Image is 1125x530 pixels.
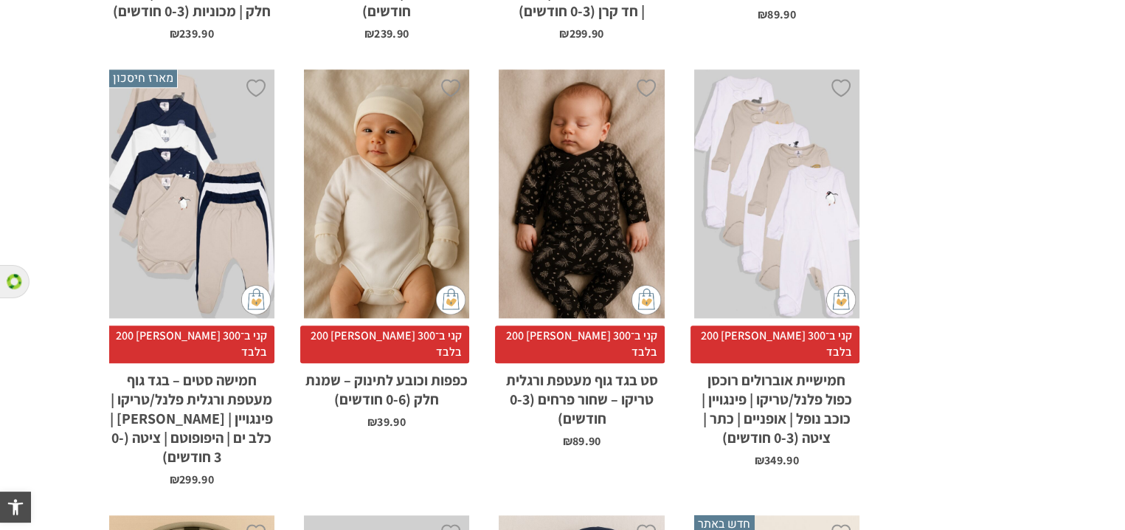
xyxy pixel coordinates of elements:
span: קני ב־300 [PERSON_NAME] 200 בלבד [105,326,274,363]
bdi: 89.90 [562,433,600,449]
bdi: 89.90 [758,7,796,22]
span: קני ב־300 [PERSON_NAME] 200 בלבד [300,326,469,363]
bdi: 239.90 [364,26,409,41]
h2: חמישה סטים – בגד גוף מעטפת ורגלית פלנל/טריקו | פינגויין | [PERSON_NAME] | כלב ים | היפופוטם | ציט... [109,363,274,467]
span: ₪ [562,433,572,449]
bdi: 299.90 [559,26,603,41]
h2: סט בגד גוף מעטפת ורגלית טריקו – שחור פרחים (0-3 חודשים) [499,363,664,428]
img: cat-mini-atc.png [826,285,856,314]
bdi: 239.90 [170,26,214,41]
span: ₪ [559,26,569,41]
a: מארז חיסכון חמישה סטים - בגד גוף מעטפת ורגלית פלנל/טריקו | פינגויין | דוב קוטב | כלב ים | היפופוט... [109,69,274,485]
span: ₪ [170,26,179,41]
bdi: 39.90 [367,414,406,430]
h2: כפפות וכובע לתינוק – שמנת חלק (0-6 חודשים) [304,363,469,409]
img: cat-mini-atc.png [241,285,271,314]
span: מארז חיסכון [109,69,177,87]
a: חמישיית אוברולים רוכסן כפול פלנל/טריקו | פינגויין | כוכב נופל | אופניים | כתר | ציטה (0-3 חודשים)... [694,69,859,466]
h2: חמישיית אוברולים רוכסן כפול פלנל/טריקו | פינגויין | כוכב נופל | אופניים | כתר | ציטה (0-3 חודשים) [694,363,859,447]
img: cat-mini-atc.png [631,285,661,314]
span: ₪ [755,452,764,468]
span: ₪ [170,472,179,487]
bdi: 349.90 [755,452,799,468]
span: ₪ [758,7,767,22]
span: קני ב־300 [PERSON_NAME] 200 בלבד [495,326,664,363]
a: סט בגד גוף מעטפת ורגלית טריקו - שחור פרחים (0-3 חודשים) קני ב־300 [PERSON_NAME] 200 בלבדסט בגד גו... [499,69,664,447]
a: כפפות וכובע לתינוק - שמנת חלק (0-6 חודשים) קני ב־300 [PERSON_NAME] 200 בלבדכפפות וכובע לתינוק – ש... [304,69,469,427]
img: cat-mini-atc.png [436,285,465,314]
span: ₪ [364,26,374,41]
bdi: 299.90 [170,472,214,487]
span: ₪ [367,414,377,430]
span: קני ב־300 [PERSON_NAME] 200 בלבד [690,326,859,363]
